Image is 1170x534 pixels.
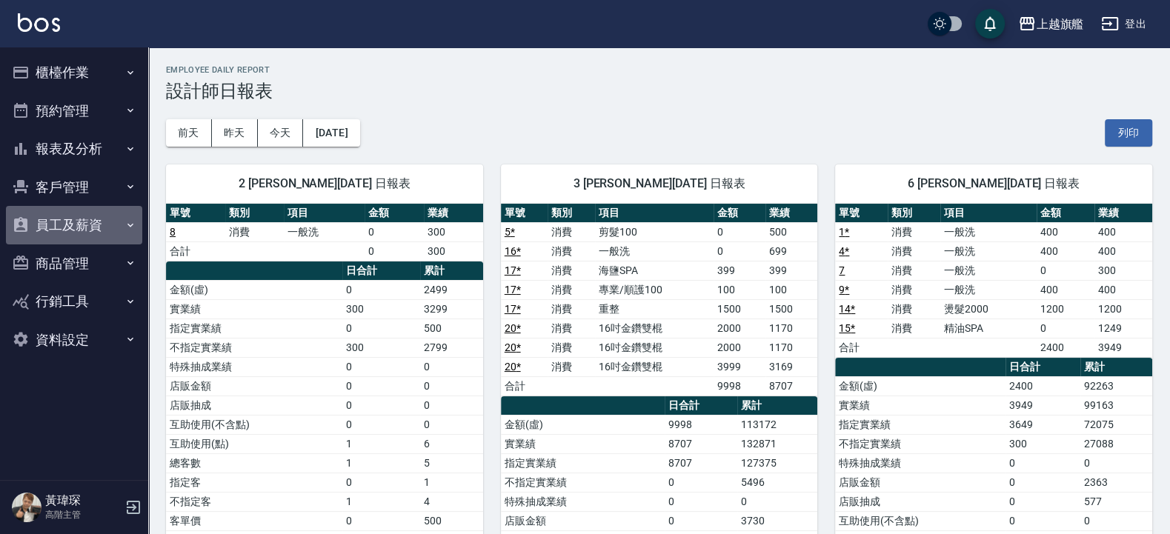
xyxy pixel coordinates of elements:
td: 消費 [888,280,940,299]
td: 9998 [665,415,737,434]
td: 特殊抽成業績 [501,492,665,511]
td: 合計 [501,376,548,396]
th: 累計 [1080,358,1152,377]
td: 消費 [548,338,595,357]
img: Person [12,493,41,522]
th: 累計 [737,396,818,415]
td: 5 [420,453,483,473]
button: 前天 [166,119,212,147]
td: 1 [342,453,420,473]
th: 業績 [1094,204,1152,223]
p: 高階主管 [45,508,121,521]
th: 金額 [714,204,765,223]
td: 0 [342,357,420,376]
th: 項目 [284,204,365,223]
table: a dense table [166,204,483,261]
button: 員工及薪資 [6,206,142,244]
td: 1170 [765,318,817,338]
div: 上越旗艦 [1036,15,1083,33]
td: 不指定實業績 [166,338,342,357]
td: 8707 [665,434,737,453]
button: 資料設定 [6,321,142,359]
td: 0 [665,492,737,511]
td: 0 [342,473,420,492]
td: 113172 [737,415,818,434]
td: 8707 [665,453,737,473]
td: 互助使用(不含點) [835,511,1005,530]
td: 消費 [548,357,595,376]
td: 0 [1006,453,1080,473]
td: 不指定實業績 [501,473,665,492]
button: 報表及分析 [6,130,142,168]
td: 一般洗 [595,241,714,261]
td: 1500 [714,299,765,318]
td: 特殊抽成業績 [835,453,1005,473]
td: 消費 [548,222,595,241]
td: 剪髮100 [595,222,714,241]
button: 預約管理 [6,92,142,130]
h5: 黃瑋琛 [45,493,121,508]
span: 2 [PERSON_NAME][DATE] 日報表 [184,176,465,191]
td: 一般洗 [940,241,1037,261]
td: 精油SPA [940,318,1037,338]
td: 海鹽SPA [595,261,714,280]
table: a dense table [835,204,1152,358]
span: 6 [PERSON_NAME][DATE] 日報表 [853,176,1134,191]
td: 400 [1094,222,1152,241]
td: 互助使用(不含點) [166,415,342,434]
td: 400 [1094,241,1152,261]
td: 99163 [1080,396,1152,415]
td: 27088 [1080,434,1152,453]
th: 業績 [424,204,483,223]
h2: Employee Daily Report [166,65,1152,75]
td: 8707 [765,376,817,396]
h3: 設計師日報表 [166,81,1152,101]
td: 5496 [737,473,818,492]
button: [DATE] [303,119,359,147]
td: 消費 [548,261,595,280]
td: 399 [714,261,765,280]
td: 一般洗 [284,222,365,241]
img: Logo [18,13,60,32]
th: 業績 [765,204,817,223]
td: 16吋金鑽雙棍 [595,357,714,376]
th: 日合計 [665,396,737,415]
th: 項目 [595,204,714,223]
td: 不指定實業績 [835,434,1005,453]
td: 0 [714,241,765,261]
td: 店販抽成 [835,492,1005,511]
th: 類別 [548,204,595,223]
td: 消費 [888,261,940,280]
td: 16吋金鑽雙棍 [595,338,714,357]
td: 消費 [548,318,595,338]
td: 一般洗 [940,222,1037,241]
td: 300 [424,241,483,261]
td: 0 [342,511,420,530]
td: 指定實業績 [835,415,1005,434]
td: 0 [1037,318,1094,338]
th: 金額 [365,204,424,223]
td: 0 [342,376,420,396]
td: 16吋金鑽雙棍 [595,318,714,338]
td: 1200 [1037,299,1094,318]
td: 特殊抽成業績 [166,357,342,376]
td: 不指定客 [166,492,342,511]
td: 2000 [714,318,765,338]
td: 客單價 [166,511,342,530]
td: 0 [1006,473,1080,492]
td: 132871 [737,434,818,453]
button: 列印 [1105,119,1152,147]
td: 500 [420,318,483,338]
button: save [975,9,1005,39]
td: 300 [342,338,420,357]
td: 500 [420,511,483,530]
td: 重整 [595,299,714,318]
td: 合計 [835,338,888,357]
th: 日合計 [1006,358,1080,377]
td: 0 [1006,492,1080,511]
td: 3169 [765,357,817,376]
td: 金額(虛) [166,280,342,299]
td: 0 [1006,511,1080,530]
td: 3949 [1094,338,1152,357]
td: 6 [420,434,483,453]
